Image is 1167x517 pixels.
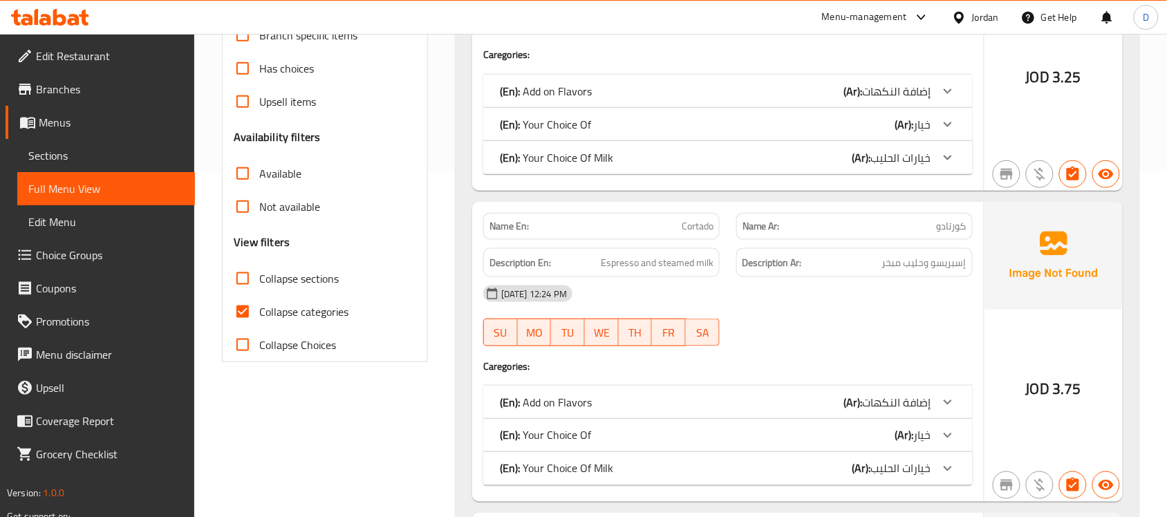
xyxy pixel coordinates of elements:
div: (En): Your Choice Of(Ar):خيار [483,419,973,452]
span: Not available [259,198,320,215]
span: MO [523,323,546,343]
span: خيارات الحليب [871,147,931,168]
span: JOD [1026,64,1049,91]
b: (En): [500,425,520,446]
span: Has choices [259,60,314,77]
button: TU [551,319,585,346]
b: (Ar): [844,392,863,413]
div: Jordan [972,10,999,25]
b: (En): [500,458,520,479]
h3: Availability filters [234,129,320,145]
h3: View filters [234,234,290,250]
b: (En): [500,392,520,413]
h4: Caregories: [483,359,973,373]
span: Collapse categories [259,303,348,320]
span: Menus [39,114,184,131]
span: Version: [7,484,41,502]
p: Your Choice Of [500,427,591,444]
p: Your Choice Of Milk [500,460,613,477]
span: Available [259,165,301,182]
span: خيارات الحليب [871,458,931,479]
span: Espresso and steamed milk [601,254,713,272]
p: Add on Flavors [500,394,592,411]
b: (Ar): [895,425,914,446]
span: 3.25 [1052,64,1081,91]
span: Cortado [682,219,713,234]
button: Purchased item [1026,160,1054,188]
span: 3.75 [1052,375,1081,402]
p: Your Choice Of Milk [500,149,613,166]
a: Coupons [6,272,195,305]
button: Not branch specific item [993,471,1020,499]
span: Edit Restaurant [36,48,184,64]
span: خيار [914,425,931,446]
button: SA [686,319,720,346]
a: Menus [6,106,195,139]
div: Menu-management [822,9,907,26]
span: SA [691,323,714,343]
span: Promotions [36,313,184,330]
span: Menu disclaimer [36,346,184,363]
span: JOD [1026,375,1049,402]
strong: Name En: [489,219,529,234]
span: Coverage Report [36,413,184,429]
span: TU [557,323,579,343]
b: (En): [500,81,520,102]
div: (En): Your Choice Of(Ar):خيار [483,108,973,141]
span: Edit Menu [28,214,184,230]
div: (En): Add on Flavors(Ar):إضافة النكهات [483,386,973,419]
button: FR [652,319,686,346]
strong: Description En: [489,254,551,272]
div: (En): Your Choice Of Milk(Ar):خيارات الحليب [483,141,973,174]
b: (En): [500,114,520,135]
span: 1.0.0 [43,484,64,502]
button: MO [518,319,552,346]
a: Menu disclaimer [6,338,195,371]
span: Full Menu View [28,180,184,197]
span: Grocery Checklist [36,446,184,462]
div: (En): Your Choice Of Milk(Ar):خيارات الحليب [483,452,973,485]
b: (Ar): [895,114,914,135]
b: (Ar): [844,81,863,102]
h4: Caregories: [483,48,973,62]
span: Choice Groups [36,247,184,263]
a: Grocery Checklist [6,438,195,471]
a: Edit Menu [17,205,195,238]
button: TH [619,319,653,346]
button: Not branch specific item [993,160,1020,188]
span: WE [590,323,613,343]
span: Collapse Choices [259,337,336,353]
a: Full Menu View [17,172,195,205]
span: إسبريسو وحليب مبخر [882,254,967,272]
b: (En): [500,147,520,168]
button: WE [585,319,619,346]
span: SU [489,323,512,343]
span: Upsell items [259,93,316,110]
span: Upsell [36,379,184,396]
button: Available [1092,160,1120,188]
p: Add on Flavors [500,83,592,100]
span: Collapse sections [259,270,339,287]
button: SU [483,319,518,346]
a: Upsell [6,371,195,404]
strong: Name Ar: [743,219,780,234]
span: TH [624,323,647,343]
a: Choice Groups [6,238,195,272]
button: Purchased item [1026,471,1054,499]
span: D [1143,10,1149,25]
button: Available [1092,471,1120,499]
a: Branches [6,73,195,106]
span: خيار [914,114,931,135]
button: Has choices [1059,471,1087,499]
div: (En): Add on Flavors(Ar):إضافة النكهات [483,75,973,108]
button: Has choices [1059,160,1087,188]
span: Coupons [36,280,184,297]
span: Branch specific items [259,27,357,44]
a: Coverage Report [6,404,195,438]
strong: Description Ar: [743,254,802,272]
span: Sections [28,147,184,164]
img: Ae5nvW7+0k+MAAAAAElFTkSuQmCC [984,202,1123,310]
a: Edit Restaurant [6,39,195,73]
span: إضافة النكهات [863,81,931,102]
span: كورتادو [937,219,967,234]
